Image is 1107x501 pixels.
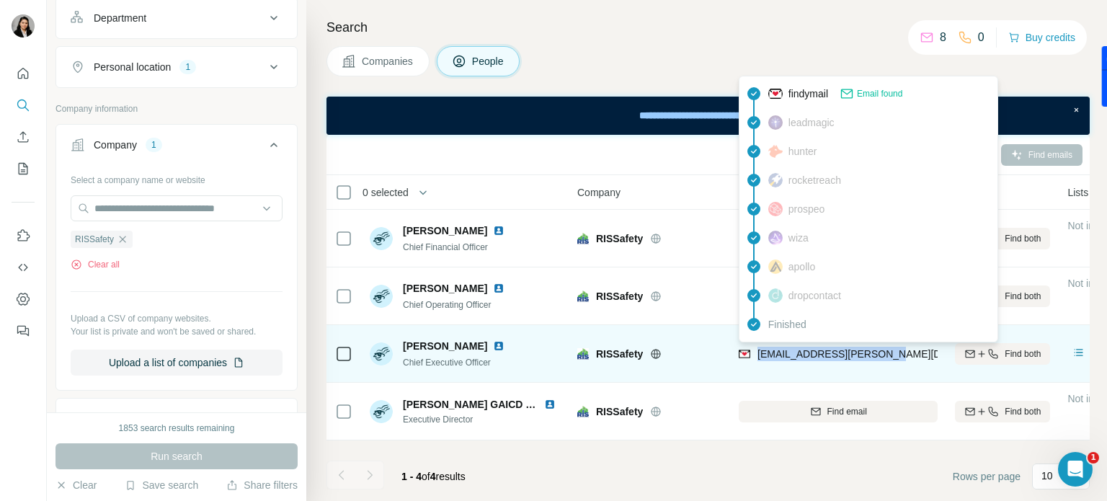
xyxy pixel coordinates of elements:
span: [PERSON_NAME] [403,223,487,238]
img: Avatar [370,342,393,365]
img: provider rocketreach logo [768,173,783,187]
iframe: Banner [326,97,1090,135]
span: Find email [827,405,867,418]
img: LinkedIn logo [544,399,556,410]
span: RISSafety [596,289,643,303]
span: [PERSON_NAME] GAICD CMgr [403,399,551,410]
span: 4 [430,471,436,482]
button: Save search [125,478,198,492]
button: Find both [955,343,1050,365]
span: of [422,471,430,482]
img: provider dropcontact logo [768,288,783,303]
button: Clear all [71,258,120,271]
button: Find both [955,285,1050,307]
img: Avatar [370,227,393,250]
button: Feedback [12,318,35,344]
span: People [472,54,505,68]
span: dropcontact [788,288,841,303]
img: provider hunter logo [768,145,783,158]
button: Department [56,1,297,35]
span: RISSafety [596,347,643,361]
span: Find both [1005,347,1041,360]
p: 0 [978,29,984,46]
button: Find both [955,228,1050,249]
div: Select a company name or website [71,168,283,187]
h4: Search [326,17,1090,37]
img: LinkedIn logo [493,225,504,236]
button: Industry [56,402,297,436]
span: Lists [1067,185,1088,200]
button: Find email [739,401,938,422]
span: 1 - 4 [401,471,422,482]
img: provider findymail logo [768,87,783,101]
img: Avatar [370,285,393,308]
img: Avatar [370,400,393,423]
span: RISSafety [596,404,643,419]
button: Use Surfe on LinkedIn [12,223,35,249]
span: RISSafety [596,231,643,246]
div: 1853 search results remaining [119,422,235,435]
img: Avatar [12,14,35,37]
img: Logo of RISSafety [577,233,589,244]
div: 1 [146,138,162,151]
p: Upload a CSV of company websites. [71,312,283,325]
button: Buy credits [1008,27,1075,48]
img: LinkedIn logo [493,340,504,352]
div: Department [94,11,146,25]
img: Logo of RISSafety [577,291,589,302]
div: Company [94,138,137,152]
span: RISSafety [75,233,114,246]
span: Companies [362,54,414,68]
p: 10 [1041,469,1053,483]
div: 1 [179,61,196,74]
iframe: Intercom live chat [1058,452,1093,487]
span: Finished [768,317,806,332]
span: Email found [857,87,902,100]
img: Logo of RISSafety [577,406,589,417]
button: Company1 [56,128,297,168]
span: Find both [1005,405,1041,418]
button: Search [12,92,35,118]
span: Find both [1005,290,1041,303]
span: Executive Director [403,413,561,426]
span: wiza [788,231,809,245]
img: Logo of RISSafety [577,348,589,360]
span: Find both [1005,232,1041,245]
p: Company information [55,102,298,115]
p: Your list is private and won't be saved or shared. [71,325,283,338]
span: apollo [788,260,815,274]
span: [EMAIL_ADDRESS][PERSON_NAME][DOMAIN_NAME] [757,348,1011,360]
img: provider prospeo logo [768,202,783,216]
span: Chief Operating Officer [403,300,492,310]
img: provider wiza logo [768,231,783,245]
p: 8 [940,29,946,46]
span: results [401,471,466,482]
span: Company [577,185,621,200]
span: leadmagic [788,115,835,130]
span: hunter [788,144,817,159]
span: [PERSON_NAME] [403,339,487,353]
button: Enrich CSV [12,124,35,150]
span: 1 list [1089,346,1107,359]
button: Share filters [226,478,298,492]
span: Rows per page [953,469,1021,484]
button: Dashboard [12,286,35,312]
button: Personal location1 [56,50,297,84]
span: [PERSON_NAME] [403,281,487,296]
span: 1 [1088,452,1099,464]
span: Chief Executive Officer [403,358,491,368]
span: prospeo [788,202,825,216]
img: provider apollo logo [768,260,783,274]
img: LinkedIn logo [493,283,504,294]
img: provider findymail logo [739,347,750,361]
button: Use Surfe API [12,254,35,280]
button: Clear [55,478,97,492]
div: Industry [94,412,130,426]
button: Upload a list of companies [71,350,283,376]
span: 0 selected [363,185,409,200]
span: findymail [788,87,828,101]
img: provider leadmagic logo [768,115,783,130]
button: Find both [955,401,1050,422]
